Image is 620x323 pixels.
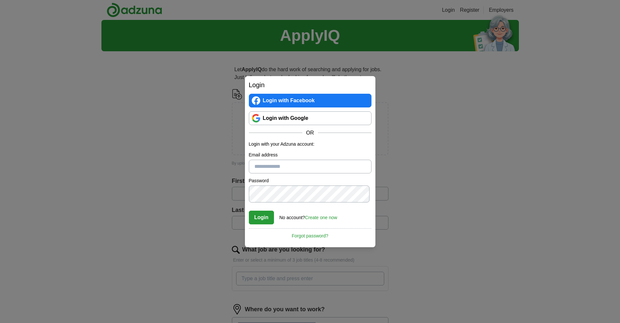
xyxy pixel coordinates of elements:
a: Login with Facebook [249,94,371,107]
span: OR [302,129,318,137]
a: Login with Google [249,111,371,125]
a: Forgot password? [249,228,371,239]
button: Login [249,211,274,224]
h2: Login [249,80,371,90]
div: No account? [280,210,337,221]
label: Email address [249,152,371,158]
p: Login with your Adzuna account: [249,141,371,148]
a: Create one now [305,215,337,220]
label: Password [249,177,371,184]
